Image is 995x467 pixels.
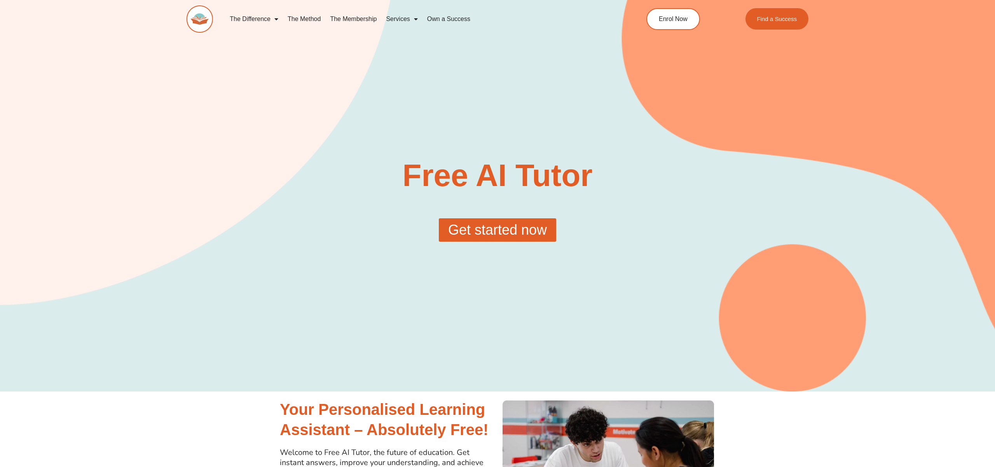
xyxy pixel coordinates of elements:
a: The Method [283,10,325,28]
a: The Difference [225,10,283,28]
span: Get started now [448,223,547,237]
h2: Your Personalised Learning Assistant – Absolutely Free! [280,399,494,440]
a: Enrol Now [646,8,700,30]
a: The Membership [325,10,381,28]
a: Find a Success [745,8,808,30]
a: Own a Success [422,10,475,28]
a: Services [381,10,422,28]
span: Find a Success [757,16,797,22]
a: Get started now [439,218,556,242]
h1: Free AI Tutor [340,160,655,191]
nav: Menu [225,10,611,28]
span: Enrol Now [659,16,688,22]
